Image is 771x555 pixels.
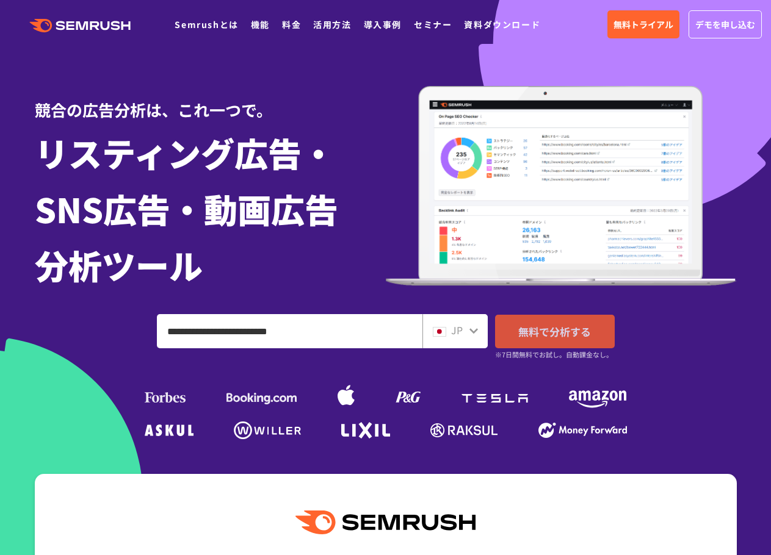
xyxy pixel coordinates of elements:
[614,18,673,31] span: 無料トライアル
[464,18,540,30] a: 資料ダウンロード
[695,18,755,31] span: デモを申し込む
[518,324,591,339] span: 無料で分析する
[35,124,386,293] h1: リスティング広告・ SNS広告・動画広告 分析ツール
[607,10,679,38] a: 無料トライアル
[313,18,351,30] a: 活用方法
[689,10,762,38] a: デモを申し込む
[495,315,615,348] a: 無料で分析する
[251,18,270,30] a: 機能
[175,18,238,30] a: Semrushとは
[157,315,422,348] input: ドメイン、キーワードまたはURLを入力してください
[364,18,402,30] a: 導入事例
[295,510,475,534] img: Semrush
[282,18,301,30] a: 料金
[451,323,463,337] span: JP
[35,79,386,121] div: 競合の広告分析は、これ一つで。
[495,349,613,360] small: ※7日間無料でお試し。自動課金なし。
[414,18,452,30] a: セミナー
